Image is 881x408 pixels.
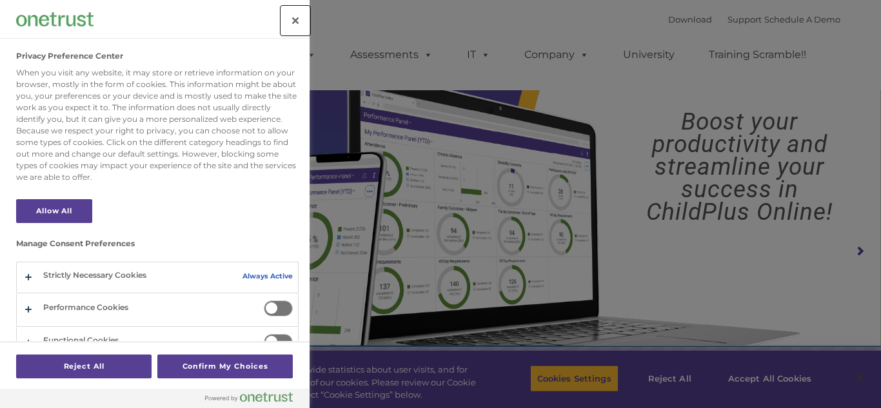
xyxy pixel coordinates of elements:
[179,138,234,148] span: Phone number
[205,392,303,408] a: Powered by OneTrust Opens in a new Tab
[205,392,293,402] img: Powered by OneTrust Opens in a new Tab
[16,239,299,255] h3: Manage Consent Preferences
[16,52,123,61] h2: Privacy Preference Center
[179,85,219,95] span: Last name
[16,6,94,32] div: Company Logo
[157,355,293,378] button: Confirm My Choices
[281,6,310,35] button: Close
[16,199,92,223] button: Allow All
[16,67,299,183] div: When you visit any website, it may store or retrieve information on your browser, mostly in the f...
[16,12,94,26] img: Company Logo
[16,355,152,378] button: Reject All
